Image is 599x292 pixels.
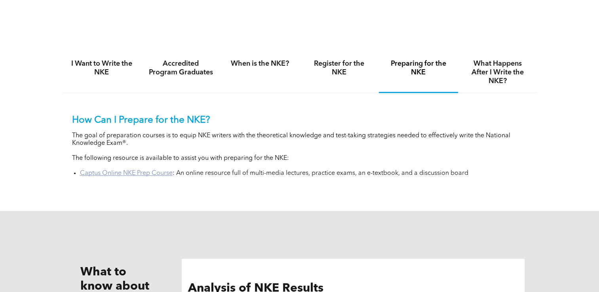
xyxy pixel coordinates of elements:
[69,59,134,77] h4: I Want to Write the NKE
[80,170,173,176] a: Captus Online NKE Prep Course
[72,115,527,126] p: How Can I Prepare for the NKE?
[72,155,527,162] p: The following resource is available to assist you with preparing for the NKE:
[72,132,527,147] p: The goal of preparation courses is to equip NKE writers with the theoretical knowledge and test-t...
[307,59,372,77] h4: Register for the NKE
[465,59,530,85] h4: What Happens After I Write the NKE?
[148,59,213,77] h4: Accredited Program Graduates
[228,59,293,68] h4: When is the NKE?
[80,170,527,177] li: : An online resource full of multi-media lectures, practice exams, an e-textbook, and a discussio...
[386,59,451,77] h4: Preparing for the NKE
